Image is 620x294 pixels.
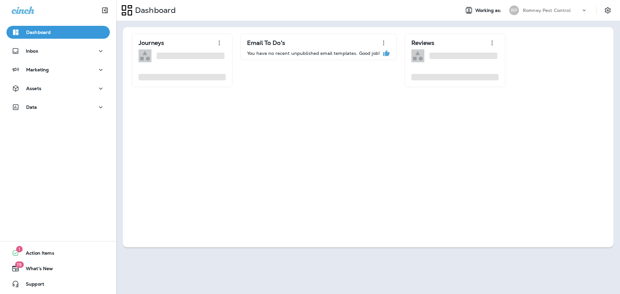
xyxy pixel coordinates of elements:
[6,262,110,275] button: 19What's New
[411,40,434,46] p: Reviews
[6,278,110,290] button: Support
[26,86,41,91] p: Assets
[26,48,38,54] p: Inbox
[6,45,110,57] button: Inbox
[475,8,503,13] span: Working as:
[15,261,24,268] span: 19
[509,5,519,15] div: RP
[26,30,51,35] p: Dashboard
[19,250,54,258] span: Action Items
[16,246,23,252] span: 1
[602,5,614,16] button: Settings
[6,26,110,39] button: Dashboard
[96,4,114,17] button: Collapse Sidebar
[26,105,37,110] p: Data
[6,82,110,95] button: Assets
[19,281,44,289] span: Support
[247,51,380,56] p: You have no recent unpublished email templates. Good job!
[247,40,285,46] p: Email To Do's
[139,40,164,46] p: Journeys
[26,67,49,72] p: Marketing
[6,63,110,76] button: Marketing
[6,101,110,114] button: Data
[132,5,176,15] p: Dashboard
[523,8,571,13] p: Romney Pest Control
[19,266,53,274] span: What's New
[6,247,110,259] button: 1Action Items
